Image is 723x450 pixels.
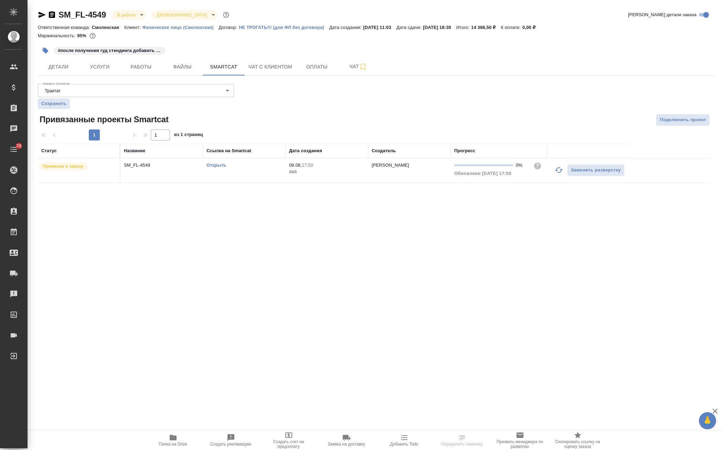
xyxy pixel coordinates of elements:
[656,114,710,126] button: Подключить проект
[248,63,292,71] span: Чат с клиентом
[115,12,138,18] button: В работе
[58,47,161,54] p: #после получения гуд стендинга добавить его верстку и перевод на англ
[522,25,541,30] p: 0,00 ₽
[41,100,66,107] span: Сохранить
[142,25,219,30] p: Физическое лицо (Смоленская)
[83,63,116,71] span: Услуги
[206,147,251,154] div: Ссылка на Smartcat
[38,11,46,19] button: Скопировать ссылку для ЯМессенджера
[125,63,158,71] span: Работы
[38,43,53,58] button: Добавить тэг
[43,88,63,94] button: Трактат
[38,98,70,109] button: Сохранить
[699,412,716,429] button: 🙏
[454,171,511,176] span: Обновлено [DATE] 17:50
[53,47,166,53] span: после получения гуд стендинга добавить его верстку и перевод на англ
[423,25,456,30] p: [DATE] 18:30
[92,25,125,30] p: Смоленская
[166,63,199,71] span: Файлы
[571,166,621,174] span: Заменить разверстку
[396,25,423,30] p: Дата сдачи:
[124,25,142,30] p: Клиент:
[551,162,567,178] button: Обновить прогресс
[38,84,234,97] div: Трактат
[302,163,313,168] p: 17:50
[372,163,409,168] p: [PERSON_NAME]
[239,24,329,30] a: НЕ ТРОГАТЬ!!! (для ФЛ без договора)
[342,62,375,71] span: Чат
[43,163,84,170] p: Привязан к заказу
[567,164,625,176] button: Заменить разверстку
[628,11,697,18] span: [PERSON_NAME] детали заказа
[38,25,92,30] p: Ответственная команда:
[124,147,145,154] div: Название
[222,10,231,19] button: Доп статусы указывают на важность/срочность заказа
[289,169,365,176] p: 2025
[289,147,322,154] div: Дата создания
[155,12,209,18] button: [DEMOGRAPHIC_DATA]
[124,162,200,169] p: SM_FL-4549
[48,11,56,19] button: Скопировать ссылку
[38,33,77,38] p: Маржинальность:
[456,25,471,30] p: Итого:
[174,130,203,140] span: из 1 страниц
[359,63,367,71] svg: Подписаться
[239,25,329,30] p: НЕ ТРОГАТЬ!!! (для ФЛ без договора)
[142,24,219,30] a: Физическое лицо (Смоленская)
[516,162,528,169] div: 0%
[501,25,522,30] p: К оплате:
[38,114,169,125] span: Привязанные проекты Smartcat
[12,143,25,149] span: 78
[372,147,396,154] div: Создатель
[289,163,302,168] p: 08.08,
[300,63,333,71] span: Оплаты
[660,116,706,124] span: Подключить проект
[151,10,217,20] div: В работе
[77,33,88,38] p: 95%
[207,63,240,71] span: Smartcat
[2,141,26,158] a: 78
[88,31,97,40] button: 610.50 RUB;
[42,63,75,71] span: Детали
[219,25,239,30] p: Договор:
[41,147,57,154] div: Статус
[471,25,501,30] p: 14 366,50 ₽
[454,147,475,154] div: Прогресс
[329,25,363,30] p: Дата создания:
[363,25,396,30] p: [DATE] 11:03
[111,10,146,20] div: В работе
[702,414,713,428] span: 🙏
[206,163,226,168] a: Открыть
[59,10,106,19] a: SM_FL-4549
